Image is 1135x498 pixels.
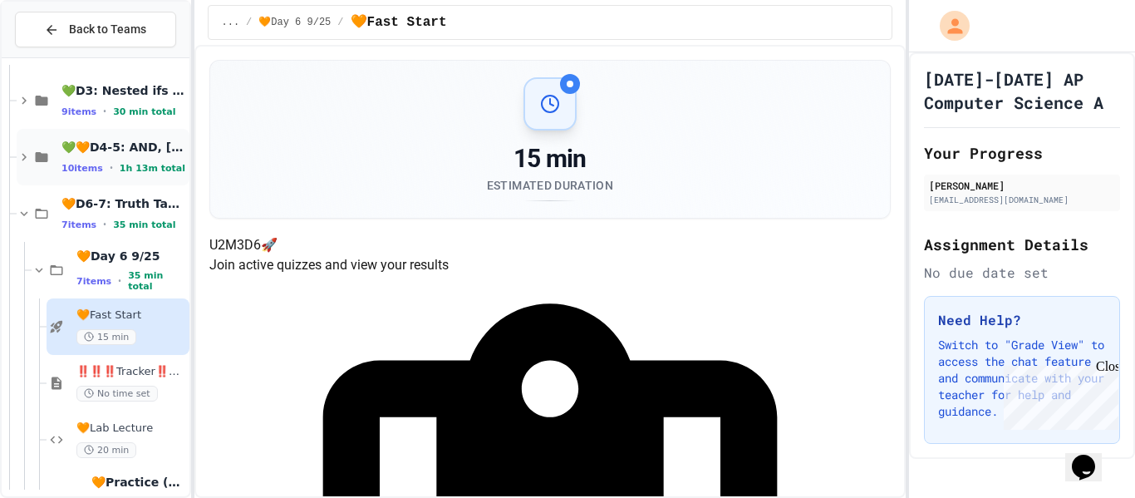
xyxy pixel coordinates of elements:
[924,263,1120,283] div: No due date set
[246,16,252,29] span: /
[91,475,186,490] span: 🧡Practice (15 mins)
[113,219,175,230] span: 35 min total
[15,12,176,47] button: Back to Teams
[120,163,185,174] span: 1h 13m total
[76,276,111,287] span: 7 items
[113,106,175,117] span: 30 min total
[76,365,186,379] span: ‼️‼️‼️Tracker‼️‼️‼️
[922,7,974,45] div: My Account
[997,359,1118,430] iframe: chat widget
[76,308,186,323] span: 🧡Fast Start
[938,337,1106,420] p: Switch to "Grade View" to access the chat feature and communicate with your teacher for help and ...
[61,106,96,117] span: 9 items
[924,67,1120,114] h1: [DATE]-[DATE] AP Computer Science A
[929,178,1115,193] div: [PERSON_NAME]
[76,249,186,264] span: 🧡Day 6 9/25
[209,235,892,255] h4: U2M3D6 🚀
[61,196,186,211] span: 🧡D6-7: Truth Tables & Combinatorics, DeMorgan's Law
[924,141,1120,165] h2: Your Progress
[76,386,158,402] span: No time set
[924,233,1120,256] h2: Assignment Details
[103,105,106,118] span: •
[61,219,96,230] span: 7 items
[61,140,186,155] span: 💚🧡D4-5: AND, [GEOGRAPHIC_DATA], NOT 9/22
[61,83,186,98] span: 💚D3: Nested ifs 9/23
[110,161,113,175] span: •
[61,163,103,174] span: 10 items
[76,442,136,458] span: 20 min
[929,194,1115,206] div: [EMAIL_ADDRESS][DOMAIN_NAME]
[103,218,106,231] span: •
[351,12,447,32] span: 🧡Fast Start
[487,144,613,174] div: 15 min
[222,16,240,29] span: ...
[1065,431,1118,481] iframe: chat widget
[258,16,331,29] span: 🧡Day 6 9/25
[938,310,1106,330] h3: Need Help?
[118,274,121,288] span: •
[487,177,613,194] div: Estimated Duration
[337,16,343,29] span: /
[128,270,185,292] span: 35 min total
[76,329,136,345] span: 15 min
[76,422,186,436] span: 🧡Lab Lecture
[69,21,146,38] span: Back to Teams
[7,7,115,106] div: Chat with us now!Close
[209,255,892,275] p: Join active quizzes and view your results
